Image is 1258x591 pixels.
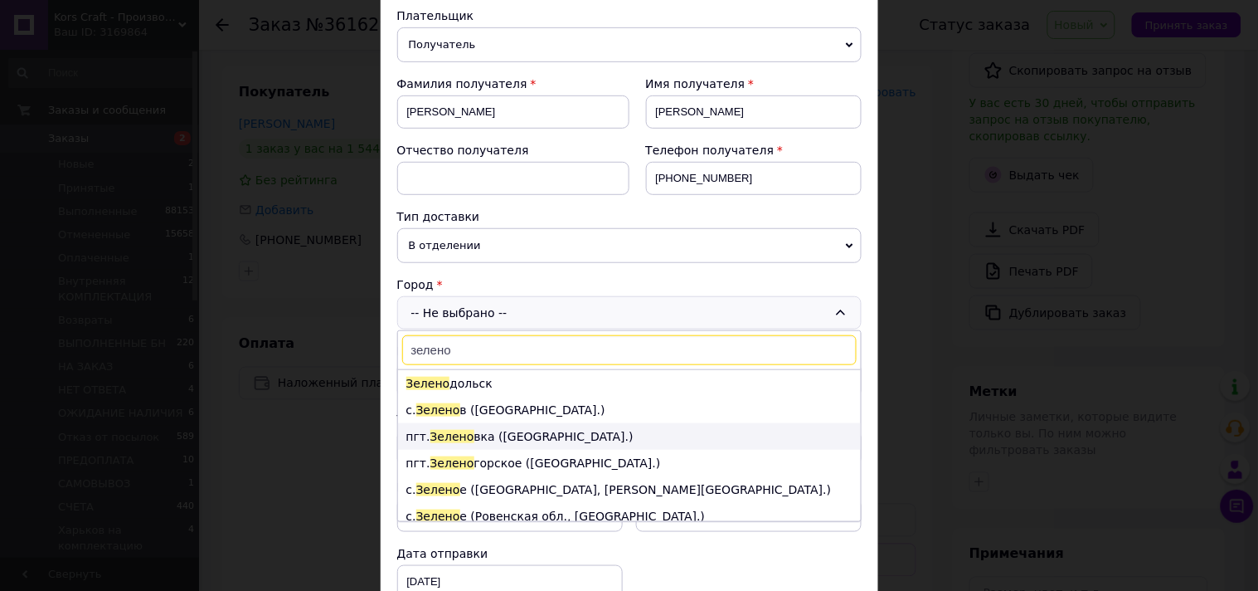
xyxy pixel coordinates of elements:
span: Зелено [416,403,460,417]
li: с. е ([GEOGRAPHIC_DATA], [PERSON_NAME][GEOGRAPHIC_DATA].) [398,476,861,503]
span: В отделении [397,228,862,263]
span: Тип доставки [397,210,480,223]
li: дольск [398,370,861,397]
div: Дата отправки [397,545,623,562]
span: Отчество получателя [397,144,529,157]
input: +380 [646,162,862,195]
span: Зелено [406,377,450,390]
div: Город [397,276,862,293]
div: -- Не выбрано -- [397,296,862,330]
span: Фамилия получателя [397,77,527,90]
span: Плательщик [397,9,474,22]
span: Зелено [416,510,460,523]
li: с. в ([GEOGRAPHIC_DATA].) [398,397,861,423]
span: Зелено [430,457,474,470]
span: Телефон получателя [646,144,775,157]
li: пгт. горское ([GEOGRAPHIC_DATA].) [398,450,861,476]
li: с. е (Ровенская обл., [GEOGRAPHIC_DATA].) [398,503,861,530]
span: Зелено [430,430,474,443]
span: Получатель [397,27,862,62]
li: пгт. вка ([GEOGRAPHIC_DATA].) [398,423,861,450]
span: Имя получателя [646,77,746,90]
input: Найти [402,335,857,365]
span: Зелено [416,483,460,496]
